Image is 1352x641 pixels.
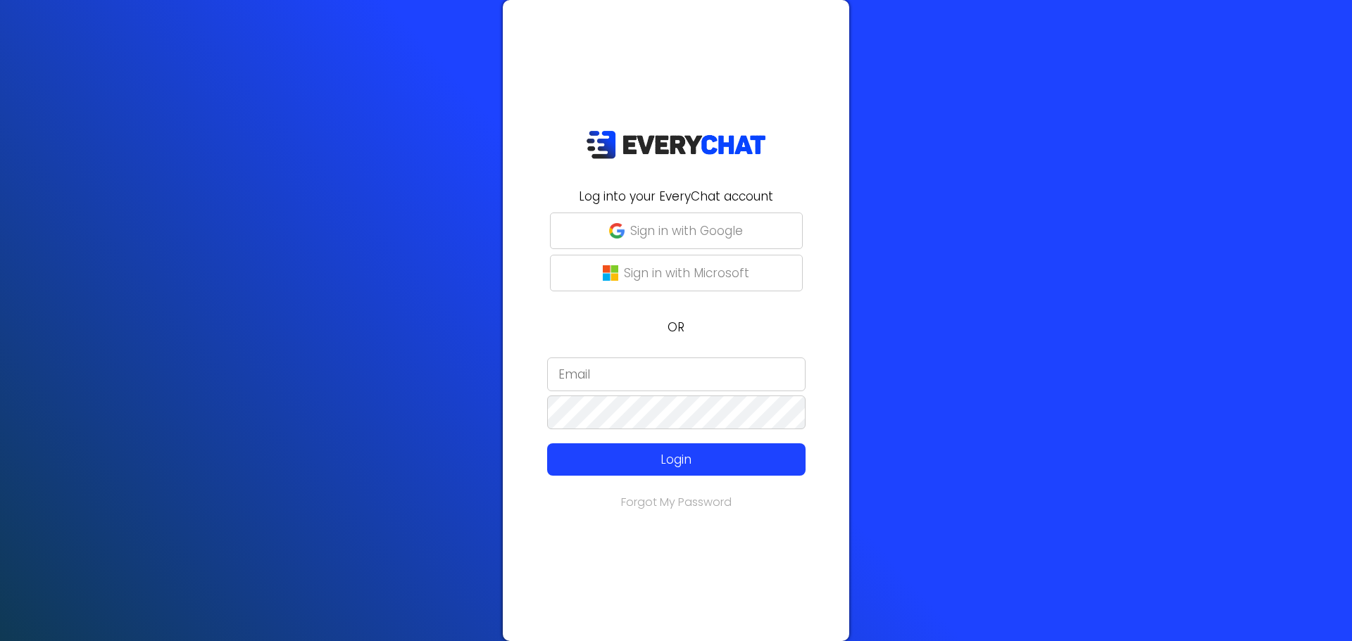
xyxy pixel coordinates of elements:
[547,443,806,476] button: Login
[511,318,841,336] p: OR
[603,265,618,281] img: microsoft-logo.png
[547,357,806,391] input: Email
[550,255,803,291] button: Sign in with Microsoft
[630,222,743,240] p: Sign in with Google
[550,212,803,249] button: Sign in with Google
[621,494,732,510] a: Forgot My Password
[624,264,749,282] p: Sign in with Microsoft
[609,223,625,239] img: google-g.png
[511,187,841,205] h2: Log into your EveryChat account
[573,450,780,469] p: Login
[586,130,766,159] img: EveryChat_logo_dark.png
